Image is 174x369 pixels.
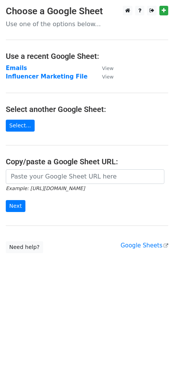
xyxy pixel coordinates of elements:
[6,105,168,114] h4: Select another Google Sheet:
[6,200,25,212] input: Next
[6,52,168,61] h4: Use a recent Google Sheet:
[102,74,114,80] small: View
[6,185,85,191] small: Example: [URL][DOMAIN_NAME]
[6,73,87,80] a: Influencer Marketing File
[94,73,114,80] a: View
[6,20,168,28] p: Use one of the options below...
[6,157,168,166] h4: Copy/paste a Google Sheet URL:
[6,65,27,72] a: Emails
[120,242,168,249] a: Google Sheets
[102,65,114,71] small: View
[6,120,35,132] a: Select...
[6,241,43,253] a: Need help?
[6,6,168,17] h3: Choose a Google Sheet
[94,65,114,72] a: View
[6,169,164,184] input: Paste your Google Sheet URL here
